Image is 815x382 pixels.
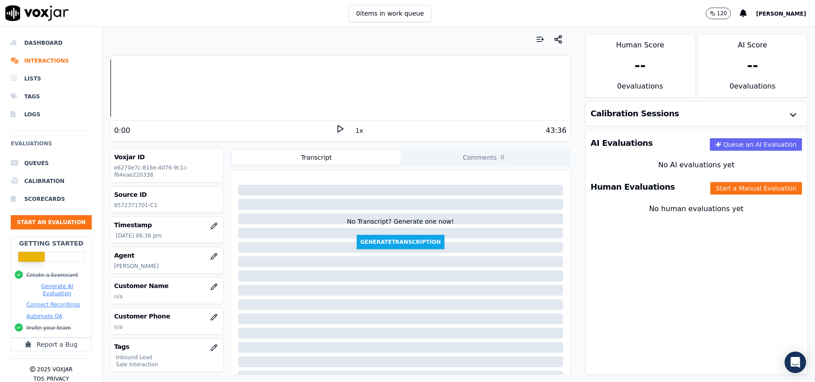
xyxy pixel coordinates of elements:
[11,154,92,172] a: Queues
[116,354,219,361] p: Inbound Lead
[114,202,219,209] p: 8572371701-C1
[5,5,69,21] img: voxjar logo
[591,110,679,118] h3: Calibration Sessions
[11,190,92,208] a: Scorecards
[401,150,569,165] button: Comments
[26,301,80,308] button: Connect Recordings
[710,182,802,195] button: Start a Manual Evaluation
[635,58,646,74] div: --
[591,139,653,147] h3: AI Evaluations
[585,34,695,51] div: Human Score
[114,164,219,178] p: e6270e7c-816e-4d76-9c1c-f64eae220338
[114,221,219,229] h3: Timestamp
[114,125,130,136] div: 0:00
[593,204,800,236] div: No human evaluations yet
[710,138,802,151] button: Queue an AI Evaluation
[785,352,806,373] div: Open Intercom Messenger
[591,183,675,191] h3: Human Evaluations
[357,235,444,249] button: GenerateTranscription
[585,81,695,97] div: 0 evaluation s
[114,190,219,199] h3: Source ID
[26,272,78,279] button: Create a Scorecard
[349,5,432,22] button: 0items in work queue
[706,8,740,19] button: 120
[593,160,800,170] div: No AI evaluations yet
[232,150,401,165] button: Transcript
[114,263,219,270] p: [PERSON_NAME]
[114,281,219,290] h3: Customer Name
[756,8,815,19] button: [PERSON_NAME]
[37,366,73,373] p: 2025 Voxjar
[11,52,92,70] a: Interactions
[756,11,806,17] span: [PERSON_NAME]
[11,34,92,52] a: Dashboard
[11,338,92,351] button: Report a Bug
[114,251,219,260] h3: Agent
[499,153,507,161] span: 0
[11,106,92,123] a: Logs
[19,239,83,248] h2: Getting Started
[11,172,92,190] a: Calibration
[114,342,219,351] h3: Tags
[114,312,219,321] h3: Customer Phone
[114,293,219,300] p: n/a
[698,81,807,97] div: 0 evaluation s
[11,215,92,229] button: Start an Evaluation
[354,124,365,137] button: 1x
[26,324,71,331] button: Invite your team
[114,153,219,161] h3: Voxjar ID
[26,283,88,297] button: Generate AI Evaluation
[116,232,219,239] p: [DATE] 06:36 pm
[116,361,219,368] p: Sale Interaction
[11,138,92,154] h6: Evaluations
[698,34,807,51] div: AI Score
[706,8,731,19] button: 120
[11,70,92,88] a: Lists
[26,313,62,320] button: Automate QA
[546,125,566,136] div: 43:36
[747,58,758,74] div: --
[114,323,219,331] p: n/a
[717,10,727,17] p: 120
[347,217,454,235] div: No Transcript? Generate one now!
[11,88,92,106] a: Tags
